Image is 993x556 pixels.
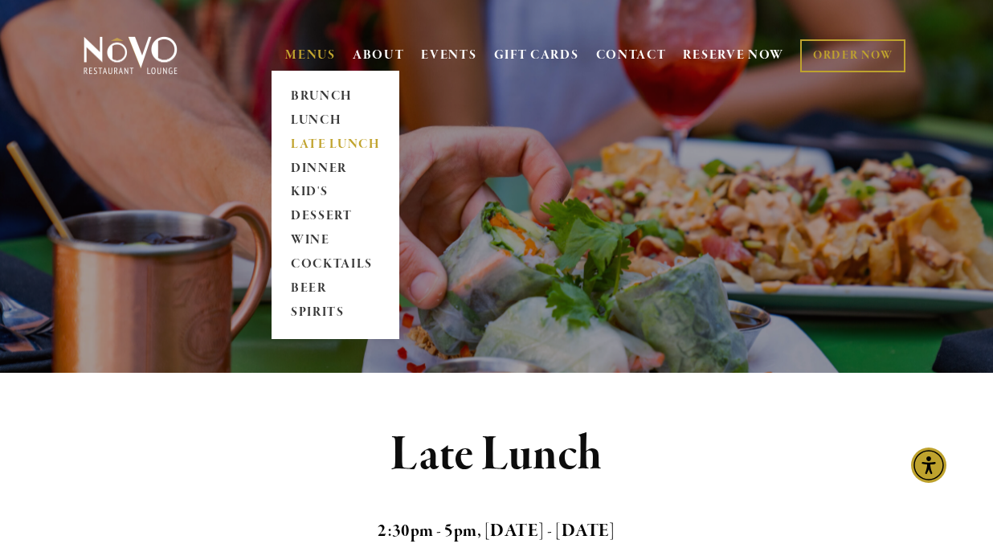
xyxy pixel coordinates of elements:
[683,40,784,71] a: RESERVE NOW
[285,84,386,108] a: BRUNCH
[911,448,946,483] div: Accessibility Menu
[285,229,386,253] a: WINE
[421,47,476,63] a: EVENTS
[285,205,386,229] a: DESSERT
[800,39,905,72] a: ORDER NOW
[285,157,386,181] a: DINNER
[378,520,615,542] strong: 2:30pm - 5pm, [DATE] - [DATE]
[390,424,603,485] strong: Late Lunch
[285,108,386,133] a: LUNCH
[285,253,386,277] a: COCKTAILS
[596,40,667,71] a: CONTACT
[285,301,386,325] a: SPIRITS
[285,181,386,205] a: KID'S
[285,47,336,63] a: MENUS
[285,133,386,157] a: LATE LUNCH
[494,40,579,71] a: GIFT CARDS
[353,47,405,63] a: ABOUT
[285,277,386,301] a: BEER
[80,35,181,76] img: Novo Restaurant &amp; Lounge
